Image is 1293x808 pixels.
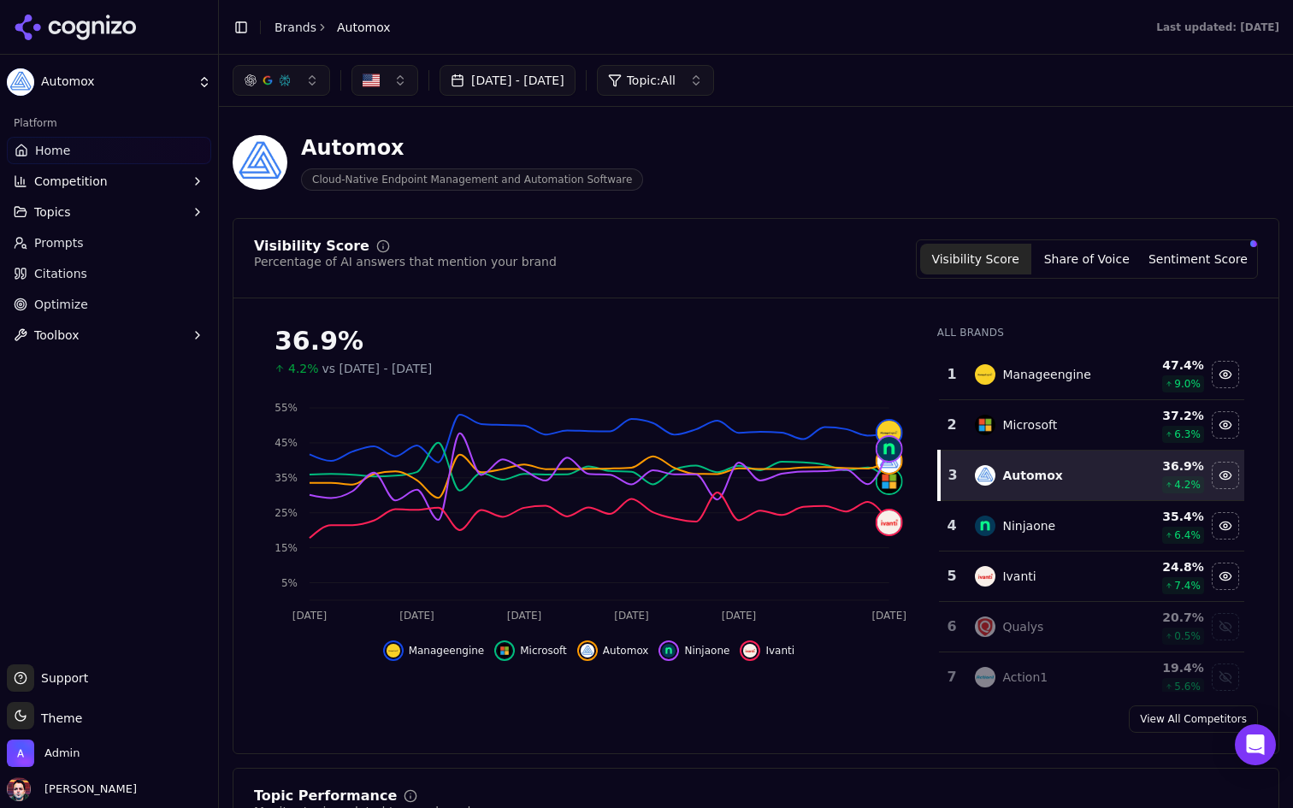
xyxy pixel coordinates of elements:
[939,652,1244,703] tr: 7action1Action119.4%5.6%Show action1 data
[603,644,649,658] span: Automox
[281,577,298,589] tspan: 5%
[7,740,80,767] button: Open organization switcher
[1002,416,1057,433] div: Microsoft
[337,19,391,36] span: Automox
[288,360,319,377] span: 4.2%
[937,326,1244,339] div: All Brands
[627,72,676,89] span: Topic: All
[1126,357,1204,374] div: 47.4 %
[1002,618,1043,635] div: Qualys
[387,644,400,658] img: manageengine
[1002,517,1055,534] div: Ninjaone
[254,239,369,253] div: Visibility Score
[1002,568,1036,585] div: Ivanti
[1212,462,1239,489] button: Hide automox data
[658,640,729,661] button: Hide ninjaone data
[498,644,511,658] img: microsoft
[1174,680,1201,693] span: 5.6 %
[1126,659,1204,676] div: 19.4 %
[877,469,901,493] img: microsoft
[946,516,959,536] div: 4
[494,640,567,661] button: Hide microsoft data
[1031,244,1142,274] button: Share of Voice
[275,326,903,357] div: 36.9%
[1142,244,1254,274] button: Sentiment Score
[34,265,87,282] span: Citations
[34,711,82,725] span: Theme
[765,644,794,658] span: Ivanti
[939,350,1244,400] tr: 1manageengineManageengine47.4%9.0%Hide manageengine data
[1174,528,1201,542] span: 6.4 %
[7,260,211,287] a: Citations
[1212,512,1239,540] button: Hide ninjaone data
[34,173,108,190] span: Competition
[975,516,995,536] img: ninjaone
[34,327,80,344] span: Toolbox
[363,72,380,89] img: US
[1212,613,1239,640] button: Show qualys data
[577,640,649,661] button: Hide automox data
[275,507,298,519] tspan: 25%
[275,472,298,484] tspan: 35%
[34,296,88,313] span: Optimize
[1002,366,1090,383] div: Manageengine
[1174,428,1201,441] span: 6.3 %
[948,465,959,486] div: 3
[614,610,649,622] tspan: [DATE]
[946,364,959,385] div: 1
[684,644,729,658] span: Ninjaone
[946,616,959,637] div: 6
[1212,411,1239,439] button: Hide microsoft data
[1126,457,1204,475] div: 36.9 %
[7,137,211,164] a: Home
[1002,467,1062,484] div: Automox
[7,291,211,318] a: Optimize
[7,68,34,96] img: Automox
[507,610,542,622] tspan: [DATE]
[7,777,137,801] button: Open user button
[1174,579,1201,593] span: 7.4 %
[939,451,1244,501] tr: 3automoxAutomox36.9%4.2%Hide automox data
[946,566,959,587] div: 5
[877,510,901,534] img: ivanti
[301,168,643,191] span: Cloud-Native Endpoint Management and Automation Software
[1126,508,1204,525] div: 35.4 %
[581,644,594,658] img: automox
[520,644,567,658] span: Microsoft
[975,364,995,385] img: manageengine
[743,644,757,658] img: ivanti
[920,244,1031,274] button: Visibility Score
[722,610,757,622] tspan: [DATE]
[1174,629,1201,643] span: 0.5 %
[871,610,906,622] tspan: [DATE]
[399,610,434,622] tspan: [DATE]
[1126,609,1204,626] div: 20.7 %
[1129,705,1258,733] a: View All Competitors
[975,566,995,587] img: ivanti
[275,542,298,554] tspan: 15%
[1174,478,1201,492] span: 4.2 %
[1174,377,1201,391] span: 9.0 %
[939,551,1244,602] tr: 5ivantiIvanti24.8%7.4%Hide ivanti data
[1156,21,1279,34] div: Last updated: [DATE]
[946,415,959,435] div: 2
[7,168,211,195] button: Competition
[662,644,676,658] img: ninjaone
[975,465,995,486] img: automox
[275,19,391,36] nav: breadcrumb
[34,203,71,221] span: Topics
[292,610,328,622] tspan: [DATE]
[975,415,995,435] img: microsoft
[275,437,298,449] tspan: 45%
[275,21,316,34] a: Brands
[1235,724,1276,765] div: Open Intercom Messenger
[939,400,1244,451] tr: 2microsoftMicrosoft37.2%6.3%Hide microsoft data
[1126,407,1204,424] div: 37.2 %
[34,669,88,687] span: Support
[41,74,191,90] span: Automox
[877,437,901,461] img: ninjaone
[275,402,298,414] tspan: 55%
[233,135,287,190] img: Automox
[7,777,31,801] img: Deniz Ozcan
[7,229,211,257] a: Prompts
